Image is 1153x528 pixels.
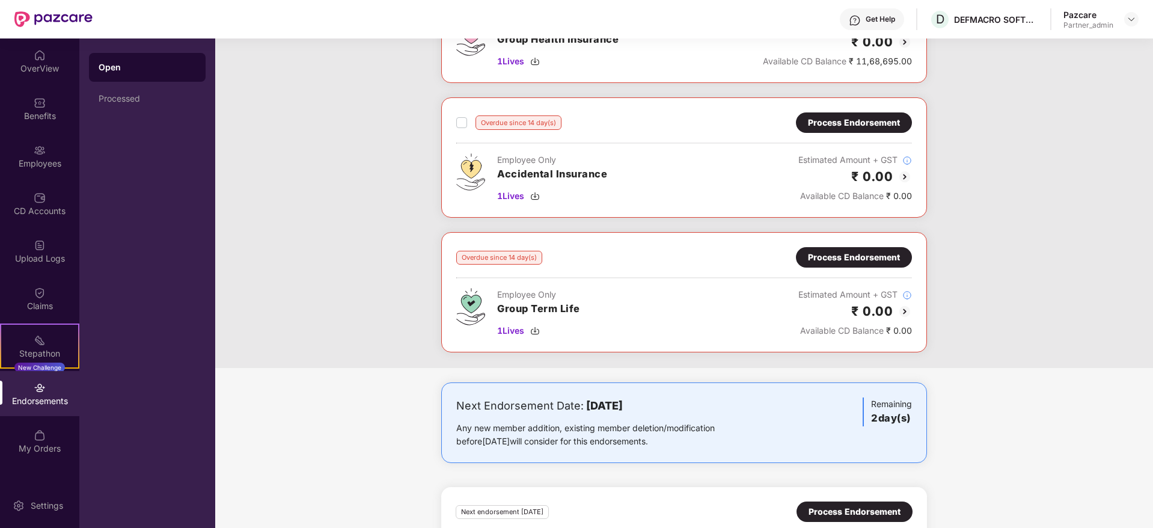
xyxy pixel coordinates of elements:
[456,398,753,414] div: Next Endorsement Date:
[902,290,912,300] img: svg+xml;base64,PHN2ZyBpZD0iSW5mb18tXzMyeDMyIiBkYXRhLW5hbWU9IkluZm8gLSAzMngzMiIgeG1sbnM9Imh0dHA6Ly...
[13,500,25,512] img: svg+xml;base64,PHN2ZyBpZD0iU2V0dGluZy0yMHgyMCIgeG1sbnM9Imh0dHA6Ly93d3cudzMub3JnLzIwMDAvc3ZnIiB3aW...
[871,411,912,426] h3: 2 day(s)
[34,287,46,299] img: svg+xml;base64,PHN2ZyBpZD0iQ2xhaW0iIHhtbG5zPSJodHRwOi8vd3d3LnczLm9yZy8yMDAwL3N2ZyIgd2lkdGg9IjIwIi...
[798,153,912,167] div: Estimated Amount + GST
[763,56,846,66] span: Available CD Balance
[34,144,46,156] img: svg+xml;base64,PHN2ZyBpZD0iRW1wbG95ZWVzIiB4bWxucz0iaHR0cDovL3d3dy53My5vcmcvMjAwMC9zdmciIHdpZHRoPS...
[763,55,912,68] div: ₹ 11,68,695.00
[798,288,912,301] div: Estimated Amount + GST
[898,35,912,49] img: svg+xml;base64,PHN2ZyBpZD0iQmFjay0yMHgyMCIgeG1sbnM9Imh0dHA6Ly93d3cudzMub3JnLzIwMDAvc3ZnIiB3aWR0aD...
[497,324,524,337] span: 1 Lives
[1,348,78,360] div: Stepathon
[809,505,901,518] div: Process Endorsement
[866,14,895,24] div: Get Help
[851,167,893,186] h2: ₹ 0.00
[34,49,46,61] img: svg+xml;base64,PHN2ZyBpZD0iSG9tZSIgeG1sbnM9Imh0dHA6Ly93d3cudzMub3JnLzIwMDAvc3ZnIiB3aWR0aD0iMjAiIG...
[1063,9,1113,20] div: Pazcare
[456,505,549,519] div: Next endorsement [DATE]
[34,239,46,251] img: svg+xml;base64,PHN2ZyBpZD0iVXBsb2FkX0xvZ3MiIGRhdGEtbmFtZT0iVXBsb2FkIExvZ3MiIHhtbG5zPSJodHRwOi8vd3...
[849,14,861,26] img: svg+xml;base64,PHN2ZyBpZD0iSGVscC0zMngzMiIgeG1sbnM9Imh0dHA6Ly93d3cudzMub3JnLzIwMDAvc3ZnIiB3aWR0aD...
[530,57,540,66] img: svg+xml;base64,PHN2ZyBpZD0iRG93bmxvYWQtMzJ4MzIiIHhtbG5zPSJodHRwOi8vd3d3LnczLm9yZy8yMDAwL3N2ZyIgd2...
[99,94,196,103] div: Processed
[1063,20,1113,30] div: Partner_admin
[456,153,485,191] img: svg+xml;base64,PHN2ZyB4bWxucz0iaHR0cDovL3d3dy53My5vcmcvMjAwMC9zdmciIHdpZHRoPSI0OS4zMjEiIGhlaWdodD...
[530,326,540,336] img: svg+xml;base64,PHN2ZyBpZD0iRG93bmxvYWQtMzJ4MzIiIHhtbG5zPSJodHRwOi8vd3d3LnczLm9yZy8yMDAwL3N2ZyIgd2...
[863,398,912,426] div: Remaining
[497,167,607,182] h3: Accidental Insurance
[456,422,753,448] div: Any new member addition, existing member deletion/modification before [DATE] will consider for th...
[800,191,884,201] span: Available CD Balance
[497,55,524,68] span: 1 Lives
[800,325,884,336] span: Available CD Balance
[798,324,912,337] div: ₹ 0.00
[14,363,65,372] div: New Challenge
[586,399,623,412] b: [DATE]
[476,115,561,130] div: Overdue since 14 day(s)
[954,14,1038,25] div: DEFMACRO SOFTWARE PRIVATE LIMITED
[798,189,912,203] div: ₹ 0.00
[34,429,46,441] img: svg+xml;base64,PHN2ZyBpZD0iTXlfT3JkZXJzIiBkYXRhLW5hbWU9Ik15IE9yZGVycyIgeG1sbnM9Imh0dHA6Ly93d3cudz...
[898,170,912,184] img: svg+xml;base64,PHN2ZyBpZD0iQmFjay0yMHgyMCIgeG1sbnM9Imh0dHA6Ly93d3cudzMub3JnLzIwMDAvc3ZnIiB3aWR0aD...
[34,334,46,346] img: svg+xml;base64,PHN2ZyB4bWxucz0iaHR0cDovL3d3dy53My5vcmcvMjAwMC9zdmciIHdpZHRoPSIyMSIgaGVpZ2h0PSIyMC...
[456,251,542,265] div: Overdue since 14 day(s)
[14,11,93,27] img: New Pazcare Logo
[497,189,524,203] span: 1 Lives
[34,97,46,109] img: svg+xml;base64,PHN2ZyBpZD0iQmVuZWZpdHMiIHhtbG5zPSJodHRwOi8vd3d3LnczLm9yZy8yMDAwL3N2ZyIgd2lkdGg9Ij...
[497,32,713,48] h3: Group Health Insurance
[456,288,485,325] img: svg+xml;base64,PHN2ZyB4bWxucz0iaHR0cDovL3d3dy53My5vcmcvMjAwMC9zdmciIHdpZHRoPSI0Ny43MTQiIGhlaWdodD...
[1127,14,1136,24] img: svg+xml;base64,PHN2ZyBpZD0iRHJvcGRvd24tMzJ4MzIiIHhtbG5zPSJodHRwOi8vd3d3LnczLm9yZy8yMDAwL3N2ZyIgd2...
[34,192,46,204] img: svg+xml;base64,PHN2ZyBpZD0iQ0RfQWNjb3VudHMiIGRhdGEtbmFtZT0iQ0QgQWNjb3VudHMiIHhtbG5zPSJodHRwOi8vd3...
[497,288,580,301] div: Employee Only
[898,304,912,319] img: svg+xml;base64,PHN2ZyBpZD0iQmFjay0yMHgyMCIgeG1sbnM9Imh0dHA6Ly93d3cudzMub3JnLzIwMDAvc3ZnIiB3aWR0aD...
[34,382,46,394] img: svg+xml;base64,PHN2ZyBpZD0iRW5kb3JzZW1lbnRzIiB4bWxucz0iaHR0cDovL3d3dy53My5vcmcvMjAwMC9zdmciIHdpZH...
[497,153,607,167] div: Employee Only
[851,301,893,321] h2: ₹ 0.00
[936,12,944,26] span: D
[99,61,196,73] div: Open
[902,156,912,165] img: svg+xml;base64,PHN2ZyBpZD0iSW5mb18tXzMyeDMyIiBkYXRhLW5hbWU9IkluZm8gLSAzMngzMiIgeG1sbnM9Imh0dHA6Ly...
[27,500,67,512] div: Settings
[530,191,540,201] img: svg+xml;base64,PHN2ZyBpZD0iRG93bmxvYWQtMzJ4MzIiIHhtbG5zPSJodHRwOi8vd3d3LnczLm9yZy8yMDAwL3N2ZyIgd2...
[497,301,580,317] h3: Group Term Life
[808,116,900,129] div: Process Endorsement
[851,32,893,52] h2: ₹ 0.00
[808,251,900,264] div: Process Endorsement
